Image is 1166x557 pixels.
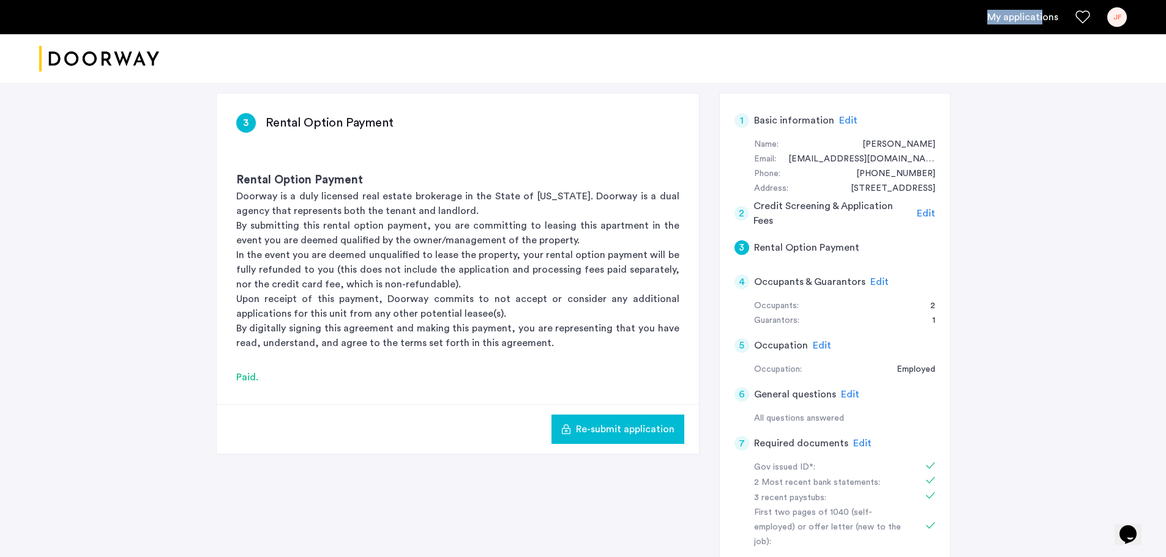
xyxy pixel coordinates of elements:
[754,182,788,196] div: Address:
[839,182,935,196] div: 1201 Q Street Northwest, #3
[236,321,679,350] p: By digitally signing this agreement and making this payment, you are representing that you have r...
[754,491,908,506] div: 3 recent paystubs:
[844,167,935,182] div: +17142351939
[754,167,780,182] div: Phone:
[754,363,802,377] div: Occupation:
[839,116,858,125] span: Edit
[841,389,859,399] span: Edit
[236,370,679,385] div: Paid.
[1075,10,1090,24] a: Favorites
[754,138,779,152] div: Name:
[753,199,912,228] h5: Credit Screening & Application Fees
[266,114,394,131] h3: Rental Option Payment
[918,299,935,314] div: 2
[734,206,749,221] div: 2
[734,113,749,128] div: 1
[776,152,935,167] div: jafelix@vt.edu
[813,341,831,350] span: Edit
[236,189,679,218] p: Doorway is a duly licensed real estate brokerage in the State of [US_STATE]. Doorway is a dual ag...
[1115,508,1154,545] iframe: chat widget
[551,415,684,444] button: button
[754,314,799,328] div: Guarantors:
[987,10,1058,24] a: My application
[754,240,859,255] h5: Rental Option Payment
[754,411,935,426] div: All questions answered
[754,436,848,451] h5: Required documents
[236,113,256,133] div: 3
[754,476,908,490] div: 2 Most recent bank statements:
[734,275,749,289] div: 4
[870,277,889,287] span: Edit
[734,240,749,255] div: 3
[754,506,908,550] div: First two pages of 1040 (self-employed) or offer letter (new to the job):
[734,436,749,451] div: 7
[1107,7,1127,27] div: JF
[884,363,935,377] div: Employed
[734,387,749,402] div: 6
[236,292,679,321] p: Upon receipt of this payment, Doorway commits to not accept or consider any additional applicatio...
[850,138,935,152] div: James Felix
[754,338,808,353] h5: Occupation
[754,113,834,128] h5: Basic information
[236,172,679,189] h3: Rental Option Payment
[576,422,675,437] span: Re-submit application
[754,387,836,402] h5: General questions
[917,208,935,218] span: Edit
[734,338,749,353] div: 5
[754,152,776,167] div: Email:
[236,218,679,248] p: By submitting this rental option payment, you are committing to leasing this apartment in the eve...
[39,36,159,82] img: logo
[853,438,872,448] span: Edit
[236,248,679,292] p: In the event you are deemed unqualified to lease the property, your rental option payment will be...
[754,299,799,314] div: Occupants:
[920,314,935,328] div: 1
[754,275,865,289] h5: Occupants & Guarantors
[754,460,908,475] div: Gov issued ID*:
[39,36,159,82] a: Cazamio logo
